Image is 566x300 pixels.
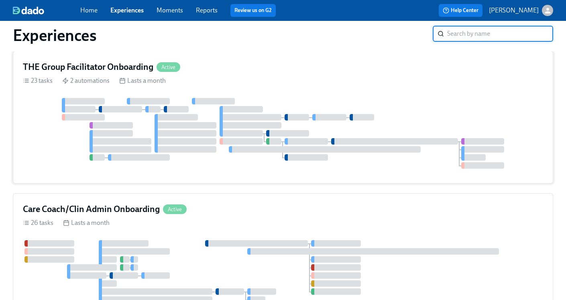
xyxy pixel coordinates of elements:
button: [PERSON_NAME] [489,5,553,16]
a: dado [13,6,80,14]
h4: Care Coach/Clin Admin Onboarding [23,203,160,215]
a: Reports [196,6,218,14]
button: Help Center [439,4,483,17]
span: Help Center [443,6,478,14]
img: dado [13,6,44,14]
button: Review us on G2 [230,4,276,17]
h4: THE Group Facilitator Onboarding [23,61,153,73]
a: Experiences [110,6,144,14]
div: Lasts a month [119,76,166,85]
div: 26 tasks [23,218,53,227]
span: Active [157,64,180,70]
div: 2 automations [62,76,110,85]
a: Review us on G2 [234,6,272,14]
input: Search by name [447,26,553,42]
div: 23 tasks [23,76,53,85]
a: Home [80,6,98,14]
a: THE Group Facilitator OnboardingActive23 tasks 2 automations Lasts a month [13,51,553,184]
a: Moments [157,6,183,14]
div: Lasts a month [63,218,110,227]
p: [PERSON_NAME] [489,6,539,15]
span: Active [163,206,187,212]
h1: Experiences [13,26,97,45]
